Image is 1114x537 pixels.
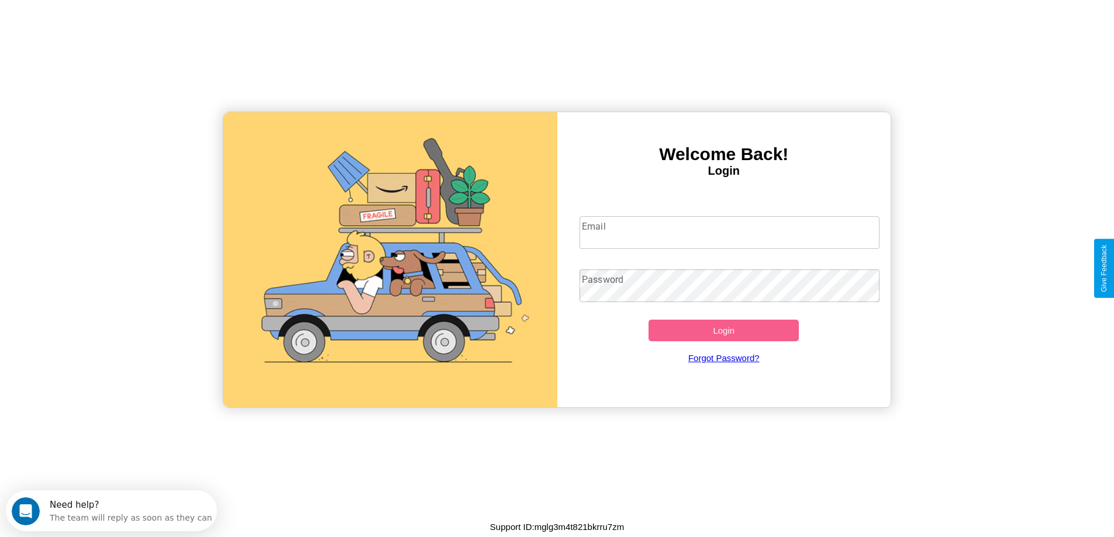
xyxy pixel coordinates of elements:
button: Login [649,320,799,341]
div: The team will reply as soon as they can [44,19,206,32]
img: gif [223,112,557,407]
div: Give Feedback [1100,245,1108,292]
p: Support ID: mglg3m4t821bkrru7zm [490,519,624,535]
a: Forgot Password? [574,341,874,375]
h3: Welcome Back! [557,144,891,164]
iframe: Intercom live chat [12,497,40,525]
h4: Login [557,164,891,178]
div: Need help? [44,10,206,19]
div: Open Intercom Messenger [5,5,218,37]
iframe: Intercom live chat discovery launcher [6,490,217,531]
